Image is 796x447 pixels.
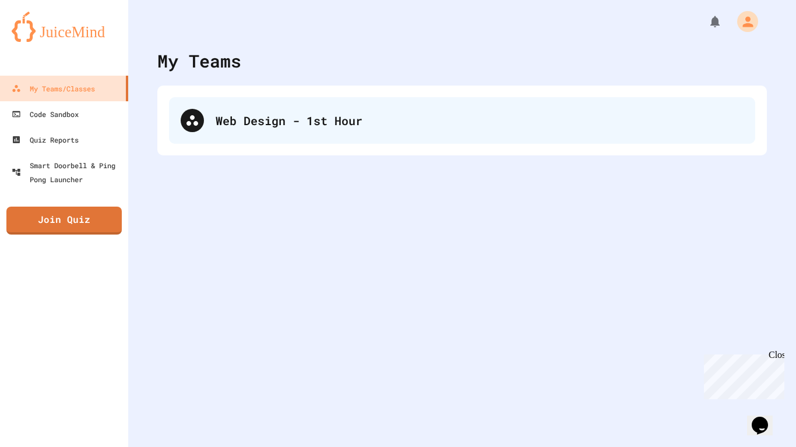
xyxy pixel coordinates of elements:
[747,400,784,435] iframe: chat widget
[12,133,79,147] div: Quiz Reports
[6,207,122,235] a: Join Quiz
[686,12,725,31] div: My Notifications
[5,5,80,74] div: Chat with us now!Close
[12,81,95,95] div: My Teams/Classes
[216,112,744,129] div: Web Design - 1st Hour
[12,158,124,186] div: Smart Doorbell & Ping Pong Launcher
[12,12,117,42] img: logo-orange.svg
[699,350,784,399] iframe: chat widget
[12,107,79,121] div: Code Sandbox
[169,97,755,144] div: Web Design - 1st Hour
[725,8,761,35] div: My Account
[157,48,241,74] div: My Teams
